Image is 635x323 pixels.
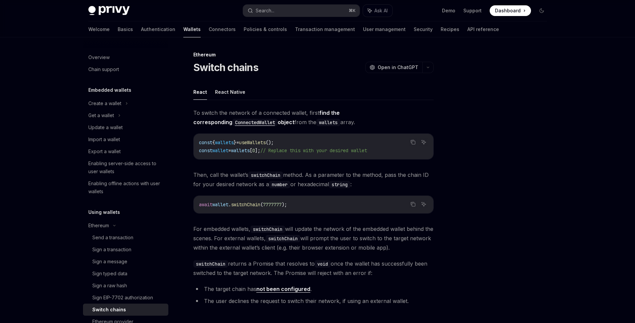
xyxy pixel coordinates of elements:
div: Ethereum [193,51,434,58]
a: Recipes [441,21,459,37]
div: Ethereum [88,222,109,230]
div: Overview [88,53,110,61]
span: wallet [212,202,228,208]
a: find the correspondingConnectedWalletobject [193,109,340,125]
span: wallet [212,147,228,153]
a: Dashboard [490,5,531,16]
span: wallets [231,147,250,153]
span: (); [266,139,274,145]
a: API reference [467,21,499,37]
div: Export a wallet [88,147,121,155]
a: Policies & controls [244,21,287,37]
img: dark logo [88,6,130,15]
div: Enabling offline actions with user wallets [88,180,164,196]
a: Authentication [141,21,175,37]
a: Enabling server-side access to user wallets [83,157,168,178]
span: await [199,202,212,208]
a: Sign a message [83,256,168,268]
a: not been configured [256,286,310,293]
span: wallets [215,139,234,145]
a: Enabling offline actions with user wallets [83,178,168,198]
a: Export a wallet [83,145,168,157]
span: ); [282,202,287,208]
code: ConnectedWallet [232,119,278,126]
a: Welcome [88,21,110,37]
button: Copy the contents from the code block [409,200,417,209]
div: Send a transaction [92,234,133,242]
a: Send a transaction [83,232,168,244]
span: ( [260,202,263,208]
code: wallets [316,119,340,126]
span: For embedded wallets, will update the network of the embedded wallet behind the scenes. For exter... [193,224,434,252]
span: returns a Promise that resolves to once the wallet has successfully been switched to the target n... [193,259,434,278]
a: Sign a raw hash [83,280,168,292]
span: = [236,139,239,145]
code: void [315,260,331,268]
a: Sign a transaction [83,244,168,256]
div: Sign EIP-7702 authorization [92,294,153,302]
div: Create a wallet [88,99,121,107]
h5: Using wallets [88,208,120,216]
a: Sign EIP-7702 authorization [83,292,168,304]
button: Copy the contents from the code block [409,138,417,146]
span: . [228,202,231,208]
span: 7777777 [263,202,282,208]
span: Ask AI [374,7,388,14]
h1: Switch chains [193,61,258,73]
span: ⌘ K [349,8,356,13]
code: switchChain [193,260,228,268]
a: Connectors [209,21,236,37]
code: switchChain [266,235,300,242]
a: Sign typed data [83,268,168,280]
code: number [269,181,290,188]
button: Ask AI [363,5,392,17]
li: The user declines the request to switch their network, if using an external wallet. [193,296,434,306]
a: Basics [118,21,133,37]
div: Enabling server-side access to user wallets [88,159,164,176]
div: Switch chains [92,306,126,314]
div: Update a wallet [88,123,123,131]
span: switchChain [231,202,260,208]
span: Dashboard [495,7,521,14]
span: = [228,147,231,153]
a: Support [463,7,482,14]
a: Security [414,21,433,37]
button: React [193,84,207,100]
span: ]; [255,147,260,153]
button: Search...⌘K [243,5,360,17]
button: Ask AI [419,138,428,146]
div: Sign typed data [92,270,127,278]
h5: Embedded wallets [88,86,131,94]
a: Import a wallet [83,133,168,145]
span: } [234,139,236,145]
code: switchChain [248,172,283,179]
div: Chain support [88,65,119,73]
span: // Replace this with your desired wallet [260,147,367,153]
a: Wallets [183,21,201,37]
a: Transaction management [295,21,355,37]
span: Open in ChatGPT [378,64,418,71]
div: Sign a raw hash [92,282,127,290]
button: Ask AI [419,200,428,209]
div: Get a wallet [88,111,114,119]
button: Open in ChatGPT [365,62,422,73]
code: switchChain [250,226,285,233]
a: Chain support [83,63,168,75]
span: 0 [252,147,255,153]
span: To switch the network of a connected wallet, first from the array. [193,108,434,127]
a: Update a wallet [83,121,168,133]
button: Toggle dark mode [536,5,547,16]
div: Sign a transaction [92,246,131,254]
li: The target chain has . [193,284,434,294]
div: Search... [256,7,274,15]
span: { [212,139,215,145]
span: [ [250,147,252,153]
span: const [199,147,212,153]
span: useWallets [239,139,266,145]
button: React Native [215,84,245,100]
a: Switch chains [83,304,168,316]
a: Overview [83,51,168,63]
a: Demo [442,7,455,14]
div: Import a wallet [88,135,120,143]
a: User management [363,21,406,37]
